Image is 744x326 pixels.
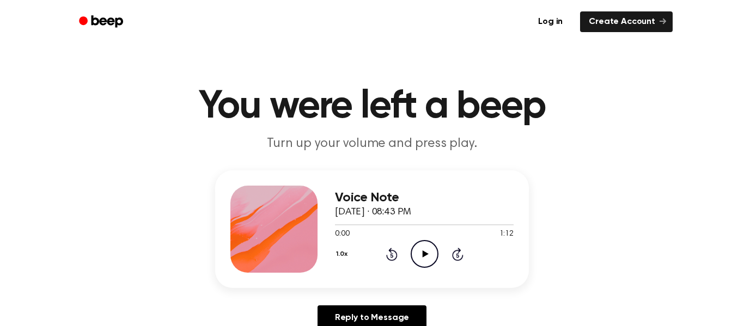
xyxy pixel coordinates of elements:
a: Create Account [580,11,673,32]
span: 0:00 [335,229,349,240]
span: [DATE] · 08:43 PM [335,207,411,217]
h3: Voice Note [335,190,514,205]
button: 1.0x [335,245,351,263]
p: Turn up your volume and press play. [163,135,581,153]
a: Log in [527,9,574,34]
h1: You were left a beep [93,87,651,126]
span: 1:12 [499,229,514,240]
a: Beep [71,11,133,33]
